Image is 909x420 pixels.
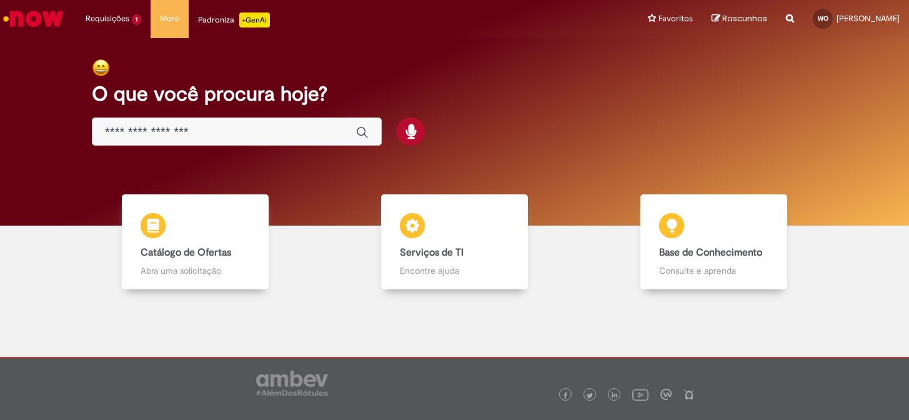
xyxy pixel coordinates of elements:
[683,389,695,400] img: logo_footer_naosei.png
[632,386,648,402] img: logo_footer_youtube.png
[660,389,672,400] img: logo_footer_workplace.png
[587,392,593,399] img: logo_footer_twitter.png
[239,12,270,27] p: +GenAi
[818,14,828,22] span: WO
[92,83,817,105] h2: O que você procura hoje?
[160,12,179,25] span: More
[86,12,129,25] span: Requisições
[92,59,110,77] img: happy-face.png
[584,194,843,290] a: Base de Conhecimento Consulte e aprenda
[712,13,767,25] a: Rascunhos
[66,194,325,290] a: Catálogo de Ofertas Abra uma solicitação
[658,12,693,25] span: Favoritos
[612,392,618,399] img: logo_footer_linkedin.png
[659,246,762,259] b: Base de Conhecimento
[722,12,767,24] span: Rascunhos
[837,13,900,24] span: [PERSON_NAME]
[141,246,231,259] b: Catálogo de Ofertas
[132,14,141,25] span: 1
[256,371,328,396] img: logo_footer_ambev_rotulo_gray.png
[562,392,569,399] img: logo_footer_facebook.png
[659,264,768,277] p: Consulte e aprenda
[400,264,509,277] p: Encontre ajuda
[1,6,66,31] img: ServiceNow
[198,12,270,27] div: Padroniza
[325,194,584,290] a: Serviços de TI Encontre ajuda
[141,264,250,277] p: Abra uma solicitação
[400,246,464,259] b: Serviços de TI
